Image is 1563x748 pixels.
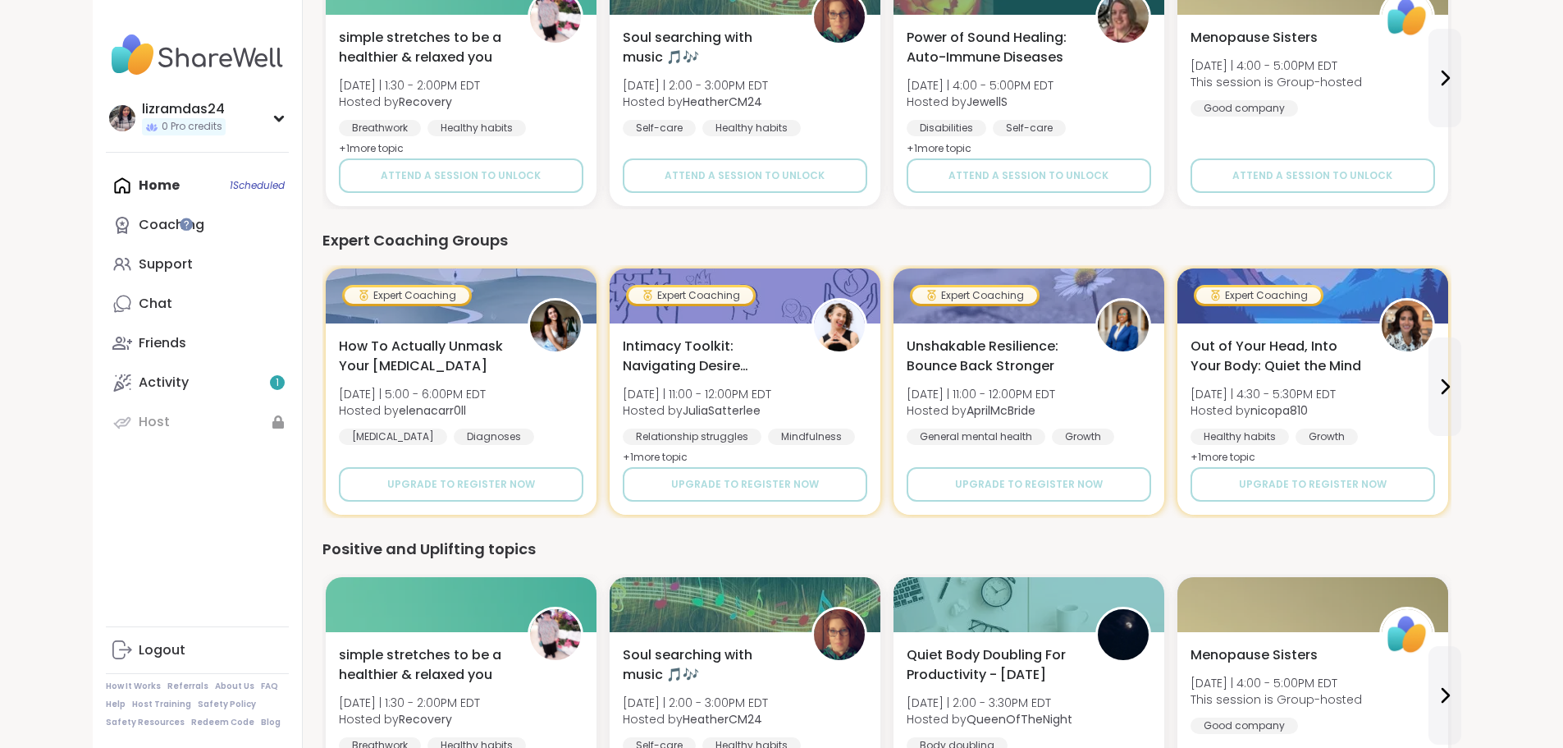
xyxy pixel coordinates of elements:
[1191,467,1435,502] button: Upgrade to register now
[339,467,583,502] button: Upgrade to register now
[948,168,1108,183] span: Attend a session to unlock
[1052,429,1114,445] div: Growth
[139,216,204,234] div: Coaching
[967,402,1035,419] b: AprilMcBride
[191,717,254,728] a: Redeem Code
[339,645,510,685] span: simple stretches to be a healthier & relaxed you
[907,120,986,136] div: Disabilities
[768,429,855,445] div: Mindfulness
[399,94,452,110] b: Recovery
[623,28,793,67] span: Soul searching with music 🎵🎶
[623,94,768,110] span: Hosted by
[1191,74,1362,90] span: This session is Group-hosted
[276,376,279,390] span: 1
[106,205,289,245] a: Coaching
[907,645,1077,685] span: Quiet Body Doubling For Productivity - [DATE]
[623,645,793,685] span: Soul searching with music 🎵🎶
[993,120,1066,136] div: Self-care
[1191,28,1318,48] span: Menopause Sisters
[814,301,865,351] img: JuliaSatterlee
[322,229,1451,252] div: Expert Coaching Groups
[1191,158,1435,193] button: Attend a session to unlock
[322,538,1451,561] div: Positive and Uplifting topics
[1191,402,1336,419] span: Hosted by
[399,711,452,727] b: Recovery
[339,711,480,727] span: Hosted by
[967,94,1008,110] b: JewellS
[339,337,510,376] span: How To Actually Unmask Your [MEDICAL_DATA]
[162,120,222,134] span: 0 Pro credits
[139,255,193,273] div: Support
[1239,477,1387,492] span: Upgrade to register now
[623,402,771,419] span: Hosted by
[261,681,278,692] a: FAQ
[702,120,801,136] div: Healthy habits
[106,26,289,84] img: ShareWell Nav Logo
[106,717,185,728] a: Safety Resources
[167,681,208,692] a: Referrals
[907,711,1072,727] span: Hosted by
[1191,57,1362,74] span: [DATE] | 4:00 - 5:00PM EDT
[427,120,526,136] div: Healthy habits
[339,28,510,67] span: simple stretches to be a healthier & relaxed you
[109,105,135,131] img: lizramdas24
[623,695,768,711] span: [DATE] | 2:00 - 3:00PM EDT
[1098,609,1149,660] img: QueenOfTheNight
[454,429,534,445] div: Diagnoses
[106,363,289,402] a: Activity1
[628,287,753,304] div: Expert Coaching
[339,386,486,402] span: [DATE] | 5:00 - 6:00PM EDT
[106,245,289,284] a: Support
[215,681,254,692] a: About Us
[683,402,761,419] b: JuliaSatterlee
[1098,301,1149,351] img: AprilMcBride
[967,711,1072,727] b: QueenOfTheNight
[1296,429,1358,445] div: Growth
[261,717,281,728] a: Blog
[1191,718,1298,734] div: Good company
[623,120,696,136] div: Self-care
[1191,429,1289,445] div: Healthy habits
[132,699,191,710] a: Host Training
[530,301,581,351] img: elenacarr0ll
[1191,337,1361,376] span: Out of Your Head, Into Your Body: Quiet the Mind
[180,218,193,231] iframe: Spotlight
[139,374,189,392] div: Activity
[339,94,480,110] span: Hosted by
[665,168,825,183] span: Attend a session to unlock
[623,77,768,94] span: [DATE] | 2:00 - 3:00PM EDT
[1191,100,1298,117] div: Good company
[387,477,535,492] span: Upgrade to register now
[142,100,226,118] div: lizramdas24
[623,337,793,376] span: Intimacy Toolkit: Navigating Desire Dynamics
[530,609,581,660] img: Recovery
[671,477,819,492] span: Upgrade to register now
[106,681,161,692] a: How It Works
[814,609,865,660] img: HeatherCM24
[623,711,768,727] span: Hosted by
[907,695,1072,711] span: [DATE] | 2:00 - 3:30PM EDT
[683,711,762,727] b: HeatherCM24
[1191,645,1318,665] span: Menopause Sisters
[623,429,761,445] div: Relationship struggles
[106,699,126,710] a: Help
[198,699,256,710] a: Safety Policy
[912,287,1037,304] div: Expert Coaching
[106,631,289,670] a: Logout
[106,402,289,442] a: Host
[907,77,1053,94] span: [DATE] | 4:00 - 5:00PM EDT
[139,334,186,352] div: Friends
[339,77,480,94] span: [DATE] | 1:30 - 2:00PM EDT
[1232,168,1392,183] span: Attend a session to unlock
[1196,287,1321,304] div: Expert Coaching
[339,429,447,445] div: [MEDICAL_DATA]
[907,386,1055,402] span: [DATE] | 11:00 - 12:00PM EDT
[339,695,480,711] span: [DATE] | 1:30 - 2:00PM EDT
[623,467,867,502] button: Upgrade to register now
[1191,691,1362,708] span: This session is Group-hosted
[381,168,541,183] span: Attend a session to unlock
[1382,301,1433,351] img: nicopa810
[623,386,771,402] span: [DATE] | 11:00 - 12:00PM EDT
[139,641,185,659] div: Logout
[907,94,1053,110] span: Hosted by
